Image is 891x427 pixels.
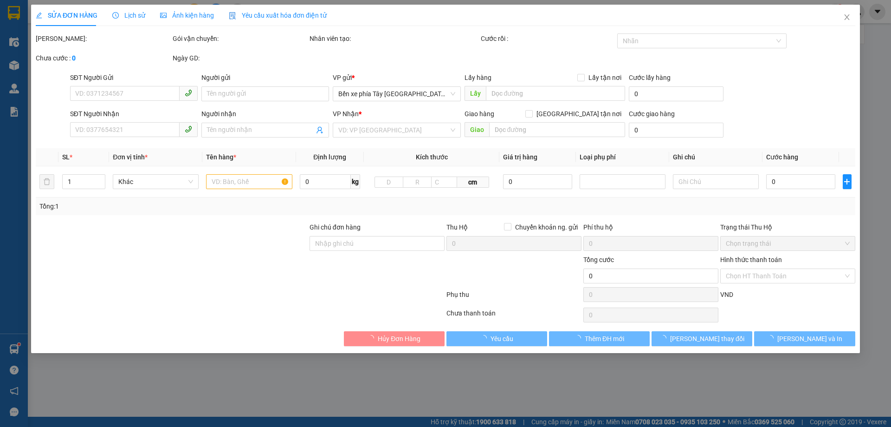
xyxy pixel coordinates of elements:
input: Cước giao hàng [629,123,723,138]
span: Giá trị hàng [504,153,538,161]
button: plus [843,174,852,189]
div: Chưa cước : [36,53,171,63]
span: loading [575,335,585,342]
span: VND [720,291,733,298]
input: Dọc đường [489,122,625,137]
button: Yêu cầu [446,331,547,346]
span: loading [480,335,491,342]
img: icon [229,12,236,20]
button: Close [834,5,860,31]
span: close [843,13,851,21]
input: C [431,177,457,188]
span: plus [843,178,851,185]
span: Giao hàng [465,110,494,118]
div: Nhân viên tạo: [310,33,479,44]
div: Ngày GD: [173,53,308,63]
b: 0 [72,54,76,62]
label: Hình thức thanh toán [720,256,782,263]
div: Người gửi [201,72,329,83]
span: Cước hàng [767,153,799,161]
span: user-add [316,126,324,134]
button: [PERSON_NAME] thay đổi [652,331,752,346]
span: Khác [119,175,194,189]
span: Định lượng [313,153,346,161]
span: Thêm ĐH mới [585,334,624,344]
span: Kích thước [416,153,448,161]
div: SĐT Người Nhận [70,109,198,119]
th: Ghi chú [669,148,762,166]
span: VP Nhận [333,110,359,118]
div: SĐT Người Gửi [70,72,198,83]
span: Chọn trạng thái [726,236,850,250]
th: Loại phụ phí [576,148,669,166]
input: D [374,177,403,188]
span: [PERSON_NAME] thay đổi [670,334,744,344]
span: [PERSON_NAME] và In [777,334,842,344]
span: Ảnh kiện hàng [160,12,214,19]
input: VD: Bàn, Ghế [207,174,292,189]
span: picture [160,12,167,19]
button: Hủy Đơn Hàng [344,331,445,346]
span: Thu Hộ [446,223,468,231]
span: clock-circle [112,12,119,19]
span: Lấy hàng [465,74,491,81]
label: Cước giao hàng [629,110,675,118]
span: phone [185,125,192,133]
button: [PERSON_NAME] và In [755,331,855,346]
label: Cước lấy hàng [629,74,671,81]
span: Tổng cước [583,256,614,263]
div: Phụ thu [445,289,582,306]
div: [PERSON_NAME]: [36,33,171,44]
span: loading [368,335,378,342]
span: Đơn vị tính [113,153,148,161]
input: Dọc đường [486,86,625,101]
label: Ghi chú đơn hàng [310,223,361,231]
span: SL [62,153,70,161]
div: VP gửi [333,72,461,83]
div: Chưa thanh toán [445,308,582,324]
span: SỬA ĐƠN HÀNG [36,12,97,19]
span: Lịch sử [112,12,145,19]
button: Thêm ĐH mới [549,331,650,346]
span: phone [185,89,192,97]
span: kg [351,174,360,189]
div: Tổng: 1 [39,201,344,211]
div: Gói vận chuyển: [173,33,308,44]
input: Cước lấy hàng [629,86,723,101]
div: Trạng thái Thu Hộ [720,222,855,232]
span: Yêu cầu xuất hóa đơn điện tử [229,12,327,19]
input: R [403,177,432,188]
span: Lấy [465,86,486,101]
span: Bến xe phía Tây Thanh Hóa [339,87,455,101]
span: [GEOGRAPHIC_DATA] tận nơi [533,109,625,119]
span: Chuyển khoản ng. gửi [511,222,581,232]
span: Tên hàng [207,153,237,161]
span: loading [767,335,777,342]
button: delete [39,174,54,189]
span: Lấy tận nơi [585,72,625,83]
input: Ghi Chú [673,174,759,189]
span: Hủy Đơn Hàng [378,334,420,344]
div: Người nhận [201,109,329,119]
div: Cước rồi : [481,33,616,44]
span: edit [36,12,42,19]
span: Yêu cầu [491,334,513,344]
div: Phí thu hộ [583,222,718,236]
span: Giao [465,122,489,137]
span: loading [660,335,670,342]
input: Ghi chú đơn hàng [310,236,445,251]
span: cm [457,177,489,188]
